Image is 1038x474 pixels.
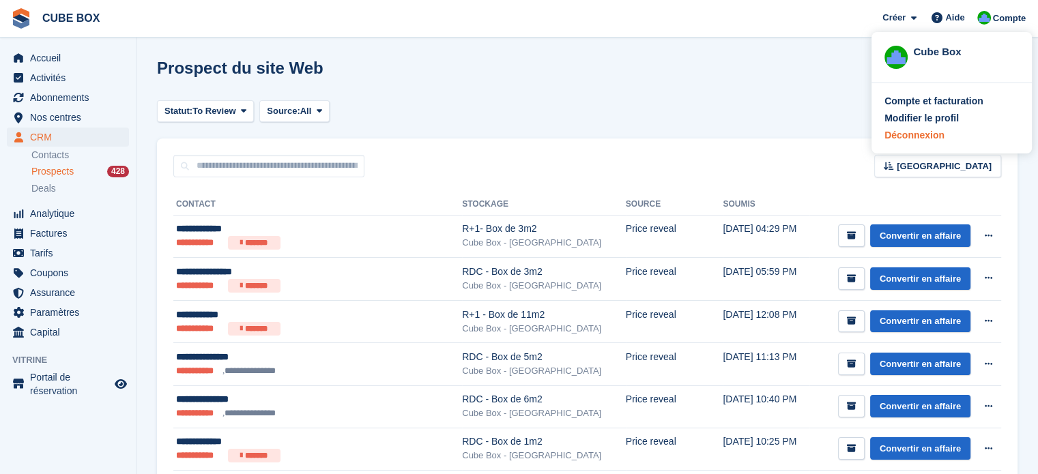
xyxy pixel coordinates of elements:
[723,215,809,258] td: [DATE] 04:29 PM
[30,48,112,68] span: Accueil
[30,243,112,263] span: Tarifs
[626,428,723,471] td: Price reveal
[192,104,235,118] span: To Review
[462,265,626,279] div: RDC - Box de 3m2
[723,428,809,471] td: [DATE] 10:25 PM
[173,194,462,216] th: Contact
[30,263,112,282] span: Coupons
[897,160,992,173] span: [GEOGRAPHIC_DATA]
[462,322,626,336] div: Cube Box - [GEOGRAPHIC_DATA]
[30,128,112,147] span: CRM
[626,300,723,343] td: Price reveal
[884,128,945,143] div: Déconnexion
[723,385,809,428] td: [DATE] 10:40 PM
[12,353,136,367] span: Vitrine
[870,267,970,290] a: Convertir en affaire
[462,236,626,250] div: Cube Box - [GEOGRAPHIC_DATA]
[977,11,991,25] img: Cube Box
[30,68,112,87] span: Activités
[7,283,129,302] a: menu
[30,204,112,223] span: Analytique
[884,128,1019,143] a: Déconnexion
[870,395,970,417] a: Convertir en affaire
[884,111,1019,125] a: Modifier le profil
[7,108,129,127] a: menu
[723,343,809,385] td: [DATE] 11:13 PM
[164,104,192,118] span: Statut:
[993,12,1026,25] span: Compte
[31,165,74,178] span: Prospects
[30,370,112,398] span: Portail de réservation
[462,364,626,378] div: Cube Box - [GEOGRAPHIC_DATA]
[7,243,129,263] a: menu
[626,215,723,258] td: Price reveal
[7,68,129,87] a: menu
[870,353,970,375] a: Convertir en affaire
[462,392,626,406] div: RDC - Box de 6m2
[300,104,312,118] span: All
[7,323,129,342] a: menu
[30,88,112,107] span: Abonnements
[723,194,809,216] th: Soumis
[157,100,254,123] button: Statut: To Review
[462,222,626,236] div: R+1- Box de 3m2
[462,279,626,293] div: Cube Box - [GEOGRAPHIC_DATA]
[31,181,129,196] a: Deals
[870,437,970,460] a: Convertir en affaire
[462,449,626,462] div: Cube Box - [GEOGRAPHIC_DATA]
[7,88,129,107] a: menu
[30,323,112,342] span: Capital
[31,182,56,195] span: Deals
[30,224,112,243] span: Factures
[267,104,300,118] span: Source:
[30,108,112,127] span: Nos centres
[7,263,129,282] a: menu
[626,194,723,216] th: Source
[462,308,626,322] div: R+1 - Box de 11m2
[11,8,31,29] img: stora-icon-8386f47178a22dfd0bd8f6a31ec36ba5ce8667c1dd55bd0f319d3a0aa187defe.svg
[107,166,129,177] div: 428
[7,48,129,68] a: menu
[884,94,1019,108] a: Compte et facturation
[723,300,809,343] td: [DATE] 12:08 PM
[882,11,906,25] span: Créer
[7,370,129,398] a: menu
[626,343,723,385] td: Price reveal
[462,406,626,420] div: Cube Box - [GEOGRAPHIC_DATA]
[157,59,323,77] h1: Prospect du site Web
[37,7,105,29] a: CUBE BOX
[113,376,129,392] a: Boutique d'aperçu
[884,46,908,69] img: Cube Box
[31,149,129,162] a: Contacts
[870,310,970,333] a: Convertir en affaire
[723,258,809,301] td: [DATE] 05:59 PM
[870,224,970,247] a: Convertir en affaire
[462,350,626,364] div: RDC - Box de 5m2
[462,434,626,449] div: RDC - Box de 1m2
[913,44,1019,57] div: Cube Box
[7,204,129,223] a: menu
[462,194,626,216] th: Stockage
[7,128,129,147] a: menu
[626,385,723,428] td: Price reveal
[626,258,723,301] td: Price reveal
[259,100,330,123] button: Source: All
[30,283,112,302] span: Assurance
[945,11,964,25] span: Aide
[7,303,129,322] a: menu
[7,224,129,243] a: menu
[884,94,983,108] div: Compte et facturation
[31,164,129,179] a: Prospects 428
[30,303,112,322] span: Paramètres
[884,111,959,125] div: Modifier le profil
